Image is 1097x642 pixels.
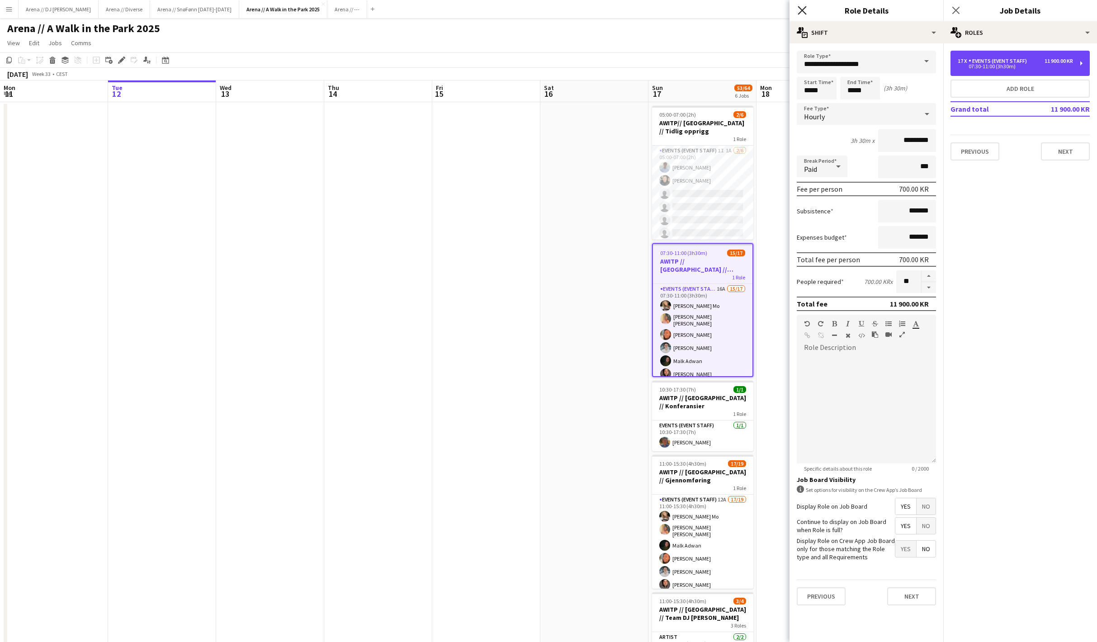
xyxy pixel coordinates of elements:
[885,331,892,338] button: Insert video
[950,142,999,160] button: Previous
[917,518,936,534] span: No
[943,22,1097,43] div: Roles
[652,119,753,135] h3: AWITP// [GEOGRAPHIC_DATA] // Tidlig opprigg
[652,381,753,451] app-job-card: 10:30-17:30 (7h)1/1AWITP // [GEOGRAPHIC_DATA] // Konferansier1 RoleEvents (Event Staff)1/110:30-1...
[895,518,916,534] span: Yes
[150,0,239,18] button: Arena // SnøFønn [DATE]-[DATE]
[4,84,15,92] span: Mon
[733,485,746,491] span: 1 Role
[220,84,232,92] span: Wed
[797,233,847,241] label: Expenses budget
[652,84,663,92] span: Sun
[917,498,936,515] span: No
[797,587,846,605] button: Previous
[895,541,916,557] span: Yes
[735,92,752,99] div: 6 Jobs
[845,320,851,327] button: Italic
[218,89,232,99] span: 13
[797,207,833,215] label: Subsistence
[790,5,943,16] h3: Role Details
[733,598,746,604] span: 3/4
[56,71,68,77] div: CEST
[99,0,150,18] button: Arena // Diverse
[436,84,443,92] span: Fri
[651,89,663,99] span: 17
[858,332,865,339] button: HTML Code
[326,89,339,99] span: 14
[922,282,936,293] button: Decrease
[653,257,752,274] h3: AWITP // [GEOGRAPHIC_DATA] // Opprigg
[899,255,929,264] div: 700.00 KR
[732,274,745,281] span: 1 Role
[797,465,879,472] span: Specific details about this role
[797,278,844,286] label: People required
[831,332,837,339] button: Horizontal Line
[904,465,936,472] span: 0 / 2000
[890,299,929,308] div: 11 900.00 KR
[71,39,91,47] span: Comms
[328,84,339,92] span: Thu
[659,598,706,604] span: 11:00-15:30 (4h30m)
[958,64,1073,69] div: 07:30-11:00 (3h30m)
[797,255,860,264] div: Total fee per person
[851,137,875,145] div: 3h 30m x
[653,284,752,533] app-card-role: Events (Event Staff)16A15/1707:30-11:00 (3h30m)[PERSON_NAME] Mo[PERSON_NAME] [PERSON_NAME][PERSON...
[858,320,865,327] button: Underline
[797,502,867,510] label: Display Role on Job Board
[1033,102,1090,116] td: 11 900.00 KR
[1041,142,1090,160] button: Next
[45,37,66,49] a: Jobs
[922,270,936,282] button: Increase
[950,80,1090,98] button: Add role
[652,243,753,377] app-job-card: 07:30-11:00 (3h30m)15/17AWITP // [GEOGRAPHIC_DATA] // Opprigg1 RoleEvents (Event Staff)16A15/1707...
[734,85,752,91] span: 53/64
[7,70,28,79] div: [DATE]
[885,320,892,327] button: Unordered List
[733,136,746,142] span: 1 Role
[797,518,895,534] label: Continue to display on Job Board when Role is full?
[797,486,936,494] div: Set options for visibility on the Crew App’s Job Board
[652,106,753,240] app-job-card: 05:00-07:00 (2h)2/6AWITP// [GEOGRAPHIC_DATA] // Tidlig opprigg1 RoleEvents (Event Staff)1I1A2/605...
[899,331,905,338] button: Fullscreen
[660,250,707,256] span: 07:30-11:00 (3h30m)
[797,184,842,194] div: Fee per person
[728,460,746,467] span: 17/19
[864,278,893,286] div: 700.00 KR x
[327,0,367,18] button: Arena // ---
[543,89,554,99] span: 16
[112,84,123,92] span: Tue
[25,37,43,49] a: Edit
[845,332,851,339] button: Clear Formatting
[731,622,746,629] span: 3 Roles
[797,476,936,484] h3: Job Board Visibility
[969,58,1031,64] div: Events (Event Staff)
[797,299,827,308] div: Total fee
[818,320,824,327] button: Redo
[790,22,943,43] div: Shift
[2,89,15,99] span: 11
[943,5,1097,16] h3: Job Details
[659,111,696,118] span: 05:00-07:00 (2h)
[884,84,907,92] div: (3h 30m)
[659,460,706,467] span: 11:00-15:30 (4h30m)
[733,111,746,118] span: 2/6
[804,112,825,121] span: Hourly
[435,89,443,99] span: 15
[804,320,810,327] button: Undo
[67,37,95,49] a: Comms
[895,498,916,515] span: Yes
[48,39,62,47] span: Jobs
[899,184,929,194] div: 700.00 KR
[652,468,753,484] h3: AWITP // [GEOGRAPHIC_DATA] // Gjennomføring
[659,386,696,393] span: 10:30-17:30 (7h)
[872,331,878,338] button: Paste as plain text
[7,39,20,47] span: View
[652,455,753,589] app-job-card: 11:00-15:30 (4h30m)17/19AWITP // [GEOGRAPHIC_DATA] // Gjennomføring1 RoleEvents (Event Staff)12A1...
[652,146,753,242] app-card-role: Events (Event Staff)1I1A2/605:00-07:00 (2h)[PERSON_NAME][PERSON_NAME]
[958,58,969,64] div: 17 x
[4,37,24,49] a: View
[652,394,753,410] h3: AWITP // [GEOGRAPHIC_DATA] // Konferansier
